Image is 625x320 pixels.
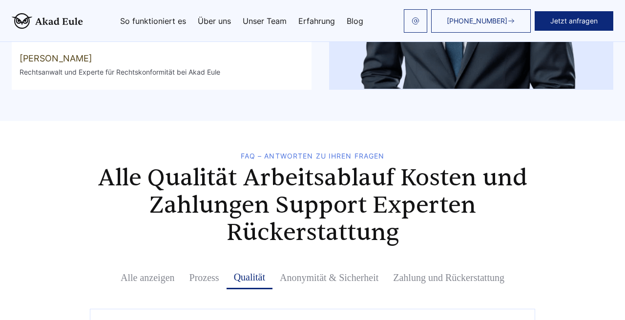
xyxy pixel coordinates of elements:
[12,13,83,29] img: logo
[20,66,220,78] div: Rechtsanwalt und Experte für Rechtskonformität bei Akad Eule
[431,9,531,33] a: [PHONE_NUMBER]
[227,266,272,289] button: Qualität
[447,17,507,25] span: [PHONE_NUMBER]
[386,266,512,289] button: Zahlung und Rückerstattung
[120,17,186,25] a: So funktioniert es
[272,266,386,289] button: Anonymität & Sicherheit
[182,266,227,289] button: Prozess
[243,17,287,25] a: Unser Team
[412,17,419,25] img: email
[198,17,231,25] a: Über uns
[90,164,535,246] h2: Alle Qualität Arbeitsablauf Kosten und Zahlungen Support Experten Rückerstattung
[90,152,535,160] div: FAQ – Antworten zu Ihren Fragen
[535,11,613,31] button: Jetzt anfragen
[298,17,335,25] a: Erfahrung
[20,51,220,66] div: [PERSON_NAME]
[113,266,182,289] button: Alle anzeigen
[347,17,363,25] a: Blog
